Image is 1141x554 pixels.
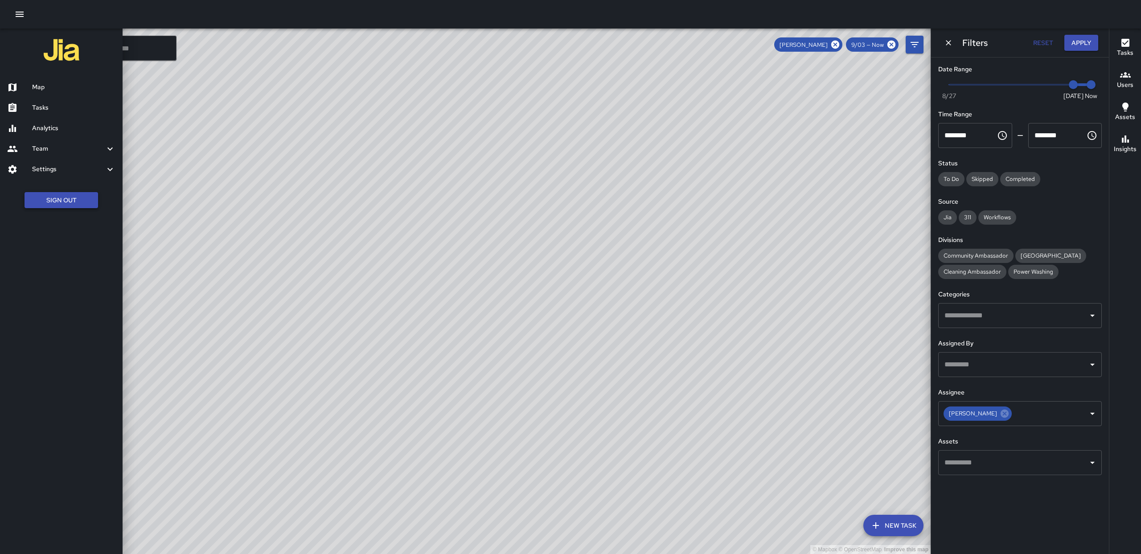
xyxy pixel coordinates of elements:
[32,144,105,154] h6: Team
[32,164,105,174] h6: Settings
[1115,112,1135,122] h6: Assets
[938,213,957,221] span: Jia
[978,213,1016,221] span: Workflows
[966,175,998,183] span: Skipped
[44,32,79,68] img: jia-logo
[1117,48,1133,58] h6: Tasks
[938,175,965,183] span: To Do
[938,110,1102,119] h6: Time Range
[942,36,955,49] button: Dismiss
[1114,144,1137,154] h6: Insights
[32,103,115,113] h6: Tasks
[1086,358,1099,371] button: Open
[938,339,1102,349] h6: Assigned By
[938,290,1102,300] h6: Categories
[1085,91,1097,100] span: Now
[1086,456,1099,469] button: Open
[938,437,1102,447] h6: Assets
[993,127,1011,144] button: Choose time, selected time is 12:00 AM
[942,91,956,100] span: 8/27
[1086,309,1099,322] button: Open
[944,408,1002,419] span: [PERSON_NAME]
[1000,175,1040,183] span: Completed
[938,388,1102,398] h6: Assignee
[32,82,115,92] h6: Map
[863,515,923,536] button: New Task
[1086,407,1099,420] button: Open
[25,192,98,209] button: Sign Out
[938,65,1102,74] h6: Date Range
[959,213,977,221] span: 311
[938,159,1102,168] h6: Status
[1117,80,1133,90] h6: Users
[1063,91,1084,100] span: [DATE]
[1015,252,1086,259] span: [GEOGRAPHIC_DATA]
[938,197,1102,207] h6: Source
[1064,35,1098,51] button: Apply
[938,268,1006,275] span: Cleaning Ambassador
[1008,268,1059,275] span: Power Washing
[1083,127,1101,144] button: Choose time, selected time is 11:59 PM
[938,235,1102,245] h6: Divisions
[1029,35,1057,51] button: Reset
[938,252,1014,259] span: Community Ambassador
[32,123,115,133] h6: Analytics
[962,36,988,50] h6: Filters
